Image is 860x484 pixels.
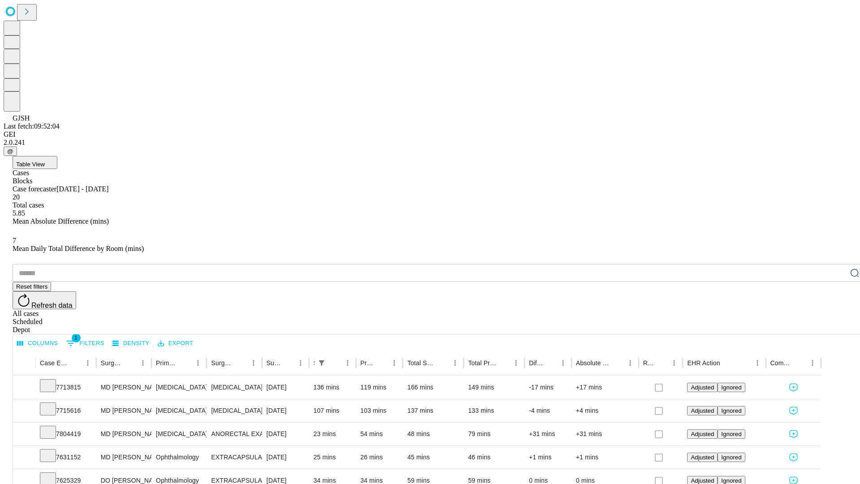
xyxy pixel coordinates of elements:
[529,446,567,469] div: +1 mins
[721,454,741,461] span: Ignored
[4,138,856,147] div: 2.0.241
[468,446,520,469] div: 46 mins
[192,357,204,369] button: Menu
[4,130,856,138] div: GEI
[69,357,82,369] button: Sort
[468,359,496,367] div: Total Predicted Duration
[64,336,107,350] button: Show filters
[15,337,60,350] button: Select columns
[770,359,793,367] div: Comments
[691,384,714,391] span: Adjusted
[4,147,17,156] button: @
[16,161,45,168] span: Table View
[267,399,305,422] div: [DATE]
[211,359,233,367] div: Surgery Name
[718,383,745,392] button: Ignored
[329,357,341,369] button: Sort
[721,384,741,391] span: Ignored
[156,359,178,367] div: Primary Service
[468,376,520,399] div: 149 mins
[40,376,92,399] div: 7713815
[407,399,459,422] div: 137 mins
[211,446,257,469] div: EXTRACAPSULAR CATARACT REMOVAL WITH [MEDICAL_DATA]
[13,245,144,252] span: Mean Daily Total Difference by Room (mins)
[407,376,459,399] div: 166 mins
[235,357,247,369] button: Sort
[468,399,520,422] div: 133 mins
[361,399,399,422] div: 103 mins
[211,376,257,399] div: [MEDICAL_DATA]
[576,359,611,367] div: Absolute Difference
[16,283,47,290] span: Reset filters
[721,357,734,369] button: Sort
[13,193,20,201] span: 20
[101,376,147,399] div: MD [PERSON_NAME] E Md
[101,446,147,469] div: MD [PERSON_NAME]
[155,337,195,350] button: Export
[687,383,718,392] button: Adjusted
[691,477,714,484] span: Adjusted
[806,357,819,369] button: Menu
[691,431,714,437] span: Adjusted
[721,477,741,484] span: Ignored
[124,357,137,369] button: Sort
[267,446,305,469] div: [DATE]
[179,357,192,369] button: Sort
[624,357,636,369] button: Menu
[643,359,655,367] div: Resolved in EHR
[17,427,31,442] button: Expand
[314,446,352,469] div: 25 mins
[687,406,718,415] button: Adjusted
[510,357,522,369] button: Menu
[13,209,25,217] span: 5.85
[668,357,680,369] button: Menu
[468,423,520,445] div: 79 mins
[314,399,352,422] div: 107 mins
[576,423,634,445] div: +31 mins
[718,406,745,415] button: Ignored
[407,446,459,469] div: 45 mins
[17,403,31,419] button: Expand
[267,376,305,399] div: [DATE]
[137,357,149,369] button: Menu
[687,359,720,367] div: EHR Action
[211,423,257,445] div: ANORECTAL EXAM UNDER ANESTHESIA
[211,399,257,422] div: [MEDICAL_DATA]
[436,357,449,369] button: Sort
[794,357,806,369] button: Sort
[611,357,624,369] button: Sort
[407,423,459,445] div: 48 mins
[718,429,745,439] button: Ignored
[13,237,16,244] span: 7
[529,359,543,367] div: Difference
[315,357,328,369] button: Show filters
[687,429,718,439] button: Adjusted
[341,357,354,369] button: Menu
[247,357,260,369] button: Menu
[267,423,305,445] div: [DATE]
[7,148,13,155] span: @
[282,357,294,369] button: Sort
[267,359,281,367] div: Surgery Date
[691,407,714,414] span: Adjusted
[314,423,352,445] div: 23 mins
[361,359,375,367] div: Predicted In Room Duration
[56,185,108,193] span: [DATE] - [DATE]
[40,359,68,367] div: Case Epic Id
[4,122,60,130] span: Last fetch: 09:52:04
[40,446,92,469] div: 7631152
[407,359,435,367] div: Total Scheduled Duration
[361,423,399,445] div: 54 mins
[294,357,307,369] button: Menu
[13,282,51,291] button: Reset filters
[13,201,44,209] span: Total cases
[31,302,73,309] span: Refresh data
[576,446,634,469] div: +1 mins
[718,453,745,462] button: Ignored
[13,156,57,169] button: Table View
[751,357,764,369] button: Menu
[375,357,388,369] button: Sort
[529,399,567,422] div: -4 mins
[655,357,668,369] button: Sort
